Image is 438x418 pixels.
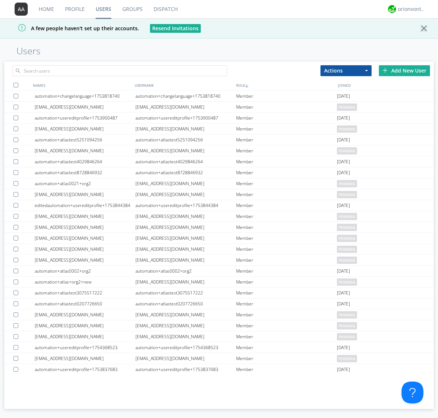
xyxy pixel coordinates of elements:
[35,331,135,342] div: [EMAIL_ADDRESS][DOMAIN_NAME]
[320,65,372,76] button: Actions
[337,125,357,133] span: pending
[35,277,135,287] div: automation+atlas+org2+new
[4,277,434,288] a: automation+atlas+org2+new[EMAIL_ADDRESS][DOMAIN_NAME]Memberpending
[4,200,434,211] a: editedautomation+usereditprofile+1753844384automation+usereditprofile+1753844384Member[DATE]
[337,298,350,309] span: [DATE]
[236,244,337,254] div: Member
[388,5,396,13] img: 29d36aed6fa347d5a1537e7736e6aa13
[337,235,357,242] span: pending
[35,200,135,211] div: editedautomation+usereditprofile+1753844384
[35,178,135,189] div: automation+atlas0021+org2
[4,102,434,113] a: [EMAIL_ADDRESS][DOMAIN_NAME][EMAIL_ADDRESS][DOMAIN_NAME]Memberpending
[337,200,350,211] span: [DATE]
[35,211,135,222] div: [EMAIL_ADDRESS][DOMAIN_NAME]
[4,233,434,244] a: [EMAIL_ADDRESS][DOMAIN_NAME][EMAIL_ADDRESS][DOMAIN_NAME]Memberpending
[135,353,236,364] div: [EMAIL_ADDRESS][DOMAIN_NAME]
[4,244,434,255] a: [EMAIL_ADDRESS][DOMAIN_NAME][EMAIL_ADDRESS][DOMAIN_NAME]Memberpending
[35,288,135,298] div: automation+atlastest3075517222
[135,178,236,189] div: [EMAIL_ADDRESS][DOMAIN_NAME]
[236,298,337,309] div: Member
[4,113,434,124] a: automation+usereditprofile+1753900487automation+usereditprofile+1753900487Member[DATE]
[135,91,236,101] div: automation+changelanguage+1753818740
[4,145,434,156] a: [EMAIL_ADDRESS][DOMAIN_NAME][EMAIL_ADDRESS][DOMAIN_NAME]Memberpending
[135,331,236,342] div: [EMAIL_ADDRESS][DOMAIN_NAME]
[35,266,135,276] div: automation+atlas0002+org2
[236,102,337,112] div: Member
[236,266,337,276] div: Member
[4,211,434,222] a: [EMAIL_ADDRESS][DOMAIN_NAME][EMAIL_ADDRESS][DOMAIN_NAME]Memberpending
[135,211,236,222] div: [EMAIL_ADDRESS][DOMAIN_NAME]
[337,147,357,155] span: pending
[4,222,434,233] a: [EMAIL_ADDRESS][DOMAIN_NAME][EMAIL_ADDRESS][DOMAIN_NAME]Memberpending
[4,342,434,353] a: automation+usereditprofile+1754368523automation+usereditprofile+1754368523Member[DATE]
[236,211,337,222] div: Member
[135,134,236,145] div: automation+atlastest5251094256
[135,298,236,309] div: automation+atlastest0207726650
[383,68,388,73] img: plus.svg
[398,5,425,13] div: orionvontas+atlas+automation+org2
[135,124,236,134] div: [EMAIL_ADDRESS][DOMAIN_NAME]
[135,320,236,331] div: [EMAIL_ADDRESS][DOMAIN_NAME]
[236,342,337,353] div: Member
[4,189,434,200] a: [EMAIL_ADDRESS][DOMAIN_NAME][EMAIL_ADDRESS][DOMAIN_NAME]Memberpending
[35,364,135,375] div: automation+usereditprofile+1753837683
[135,102,236,112] div: [EMAIL_ADDRESS][DOMAIN_NAME]
[135,288,236,298] div: automation+atlastest3075517222
[35,320,135,331] div: [EMAIL_ADDRESS][DOMAIN_NAME]
[4,124,434,134] a: [EMAIL_ADDRESS][DOMAIN_NAME][EMAIL_ADDRESS][DOMAIN_NAME]Memberpending
[4,266,434,277] a: automation+atlas0002+org2automation+atlas0002+org2Member[DATE]
[337,103,357,111] span: pending
[337,180,357,187] span: pending
[236,255,337,265] div: Member
[4,156,434,167] a: automation+atlastest4029846264automation+atlastest4029846264Member[DATE]
[150,24,201,33] button: Resend Invitations
[35,124,135,134] div: [EMAIL_ADDRESS][DOMAIN_NAME]
[337,333,357,340] span: pending
[337,156,350,167] span: [DATE]
[135,233,236,243] div: [EMAIL_ADDRESS][DOMAIN_NAME]
[5,25,139,32] span: A few people haven't set up their accounts.
[35,91,135,101] div: automation+changelanguage+1753818740
[135,145,236,156] div: [EMAIL_ADDRESS][DOMAIN_NAME]
[4,298,434,309] a: automation+atlastest0207726650automation+atlastest0207726650Member[DATE]
[337,246,357,253] span: pending
[135,244,236,254] div: [EMAIL_ADDRESS][DOMAIN_NAME]
[35,255,135,265] div: [EMAIL_ADDRESS][DOMAIN_NAME]
[4,178,434,189] a: automation+atlas0021+org2[EMAIL_ADDRESS][DOMAIN_NAME]Memberpending
[35,222,135,233] div: [EMAIL_ADDRESS][DOMAIN_NAME]
[337,113,350,124] span: [DATE]
[236,124,337,134] div: Member
[133,80,235,90] div: USERNAME
[15,3,28,16] img: 373638.png
[236,113,337,123] div: Member
[236,178,337,189] div: Member
[236,91,337,101] div: Member
[135,167,236,178] div: automation+atlastest8728846932
[135,113,236,123] div: automation+usereditprofile+1753900487
[35,298,135,309] div: automation+atlastest0207726650
[35,113,135,123] div: automation+usereditprofile+1753900487
[35,145,135,156] div: [EMAIL_ADDRESS][DOMAIN_NAME]
[35,342,135,353] div: automation+usereditprofile+1754368523
[4,167,434,178] a: automation+atlastest8728846932automation+atlastest8728846932Member[DATE]
[236,320,337,331] div: Member
[135,277,236,287] div: [EMAIL_ADDRESS][DOMAIN_NAME]
[337,278,357,286] span: pending
[135,364,236,375] div: automation+usereditprofile+1753837683
[35,353,135,364] div: [EMAIL_ADDRESS][DOMAIN_NAME]
[236,364,337,375] div: Member
[236,288,337,298] div: Member
[4,320,434,331] a: [EMAIL_ADDRESS][DOMAIN_NAME][EMAIL_ADDRESS][DOMAIN_NAME]Memberpending
[4,255,434,266] a: [EMAIL_ADDRESS][DOMAIN_NAME][EMAIL_ADDRESS][DOMAIN_NAME]Memberpending
[337,91,350,102] span: [DATE]
[236,145,337,156] div: Member
[135,255,236,265] div: [EMAIL_ADDRESS][DOMAIN_NAME]
[35,102,135,112] div: [EMAIL_ADDRESS][DOMAIN_NAME]
[337,311,357,319] span: pending
[236,167,337,178] div: Member
[236,222,337,233] div: Member
[234,80,336,90] div: ROLE
[401,382,423,403] iframe: Toggle Customer Support
[236,353,337,364] div: Member
[135,309,236,320] div: [EMAIL_ADDRESS][DOMAIN_NAME]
